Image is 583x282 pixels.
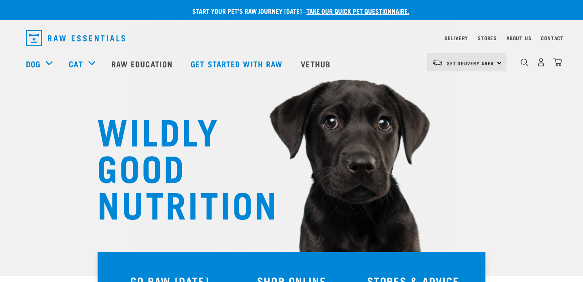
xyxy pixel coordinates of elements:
[19,27,564,50] nav: dropdown navigation
[506,37,531,39] a: About Us
[26,30,125,46] img: Raw Essentials Logo
[537,58,545,67] img: user.png
[26,58,40,70] a: Dog
[521,58,528,66] img: home-icon-1@2x.png
[541,37,564,39] a: Contact
[103,47,183,80] a: Raw Education
[478,37,497,39] a: Stores
[553,58,562,67] img: home-icon@2x.png
[445,37,468,39] a: Delivery
[293,47,340,80] a: Vethub
[432,59,443,66] img: van-moving.png
[69,58,83,70] a: Cat
[97,112,259,221] h1: WILDLY GOOD NUTRITION
[306,9,409,13] a: take our quick pet questionnaire.
[447,62,494,65] span: Set Delivery Area
[183,47,293,80] a: Get started with Raw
